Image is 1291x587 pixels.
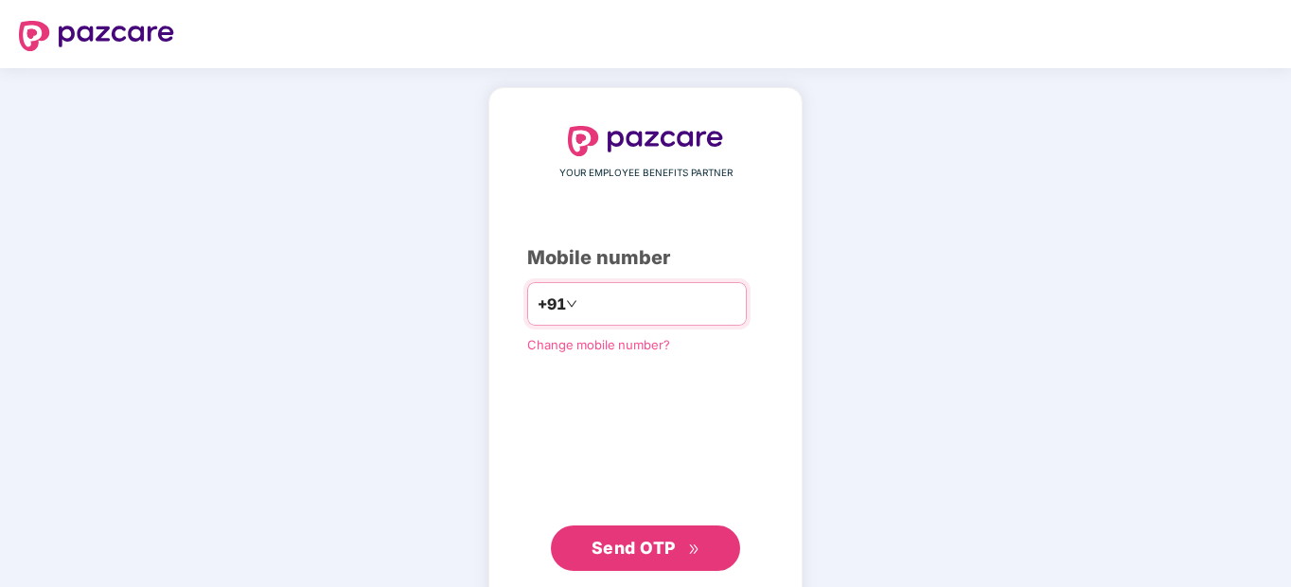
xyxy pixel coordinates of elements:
img: logo [568,126,723,156]
button: Send OTPdouble-right [551,525,740,571]
span: Send OTP [592,538,676,558]
img: logo [19,21,174,51]
span: double-right [688,543,700,556]
span: +91 [538,293,566,316]
span: YOUR EMPLOYEE BENEFITS PARTNER [559,166,733,181]
span: down [566,298,577,310]
div: Mobile number [527,243,764,273]
a: Change mobile number? [527,337,670,352]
